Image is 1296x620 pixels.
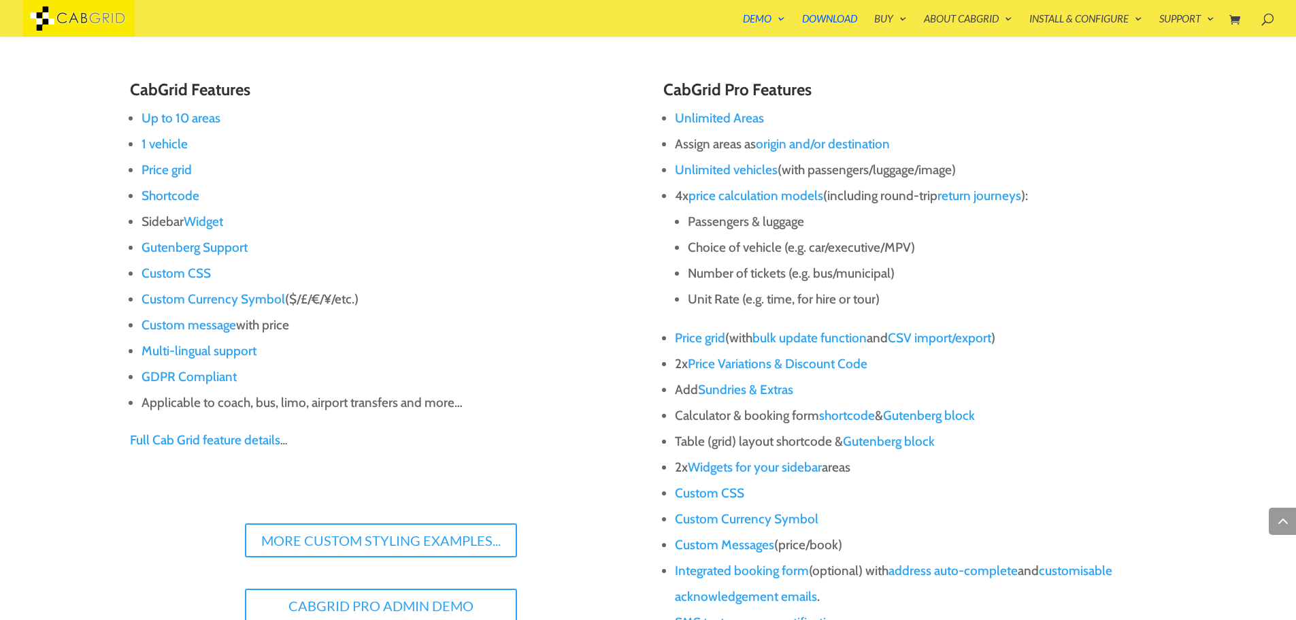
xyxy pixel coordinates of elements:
a: Price grid [675,330,725,346]
a: Custom Currency Symbol [142,291,285,307]
li: Applicable to coach, bus, limo, airport transfers and more… [142,390,633,416]
a: Up to 10 areas [142,110,220,126]
li: Number of tickets (e.g. bus/municipal) [688,261,1166,287]
a: GDPR Compliant [142,369,237,385]
a: Gutenberg block [843,434,935,449]
li: Unit Rate (e.g. time, for hire or tour) [688,287,1166,312]
a: Integrated booking form [675,563,809,578]
li: Choice of vehicle (e.g. car/executive/MPV) [688,235,1166,261]
a: price calculation models [688,188,823,203]
a: Shortcode [142,188,199,203]
li: 2x areas [675,455,1166,480]
a: Multi-lingual support [142,343,256,359]
a: Install & Configure [1029,14,1142,37]
a: bulk update function [752,330,867,346]
a: Sundries & Extras [698,382,793,397]
li: Calculator & booking form & [675,403,1166,429]
a: CabGrid Taxi Plugin [22,10,135,24]
li: 2x [675,351,1166,377]
a: Custom Currency Symbol [675,511,818,527]
a: Gutenberg block [883,408,975,423]
a: Price grid [142,162,192,178]
a: Widget [184,214,223,229]
a: Gutenberg Support [142,240,248,255]
a: About CabGrid [924,14,1012,37]
a: More Custom Styling Examples... [245,523,517,557]
h3: CabGrid Pro Features [663,81,1166,105]
a: Custom message [142,317,236,333]
a: Unlimited Areas [675,110,764,126]
a: Unlimited vehicles [675,162,778,178]
a: Custom CSS [675,485,744,501]
p: … [130,427,633,453]
a: CSV import/export [888,330,991,346]
a: Demo [743,14,785,37]
h3: CabGrid Features [130,81,633,105]
a: origin and/or destination [756,136,890,152]
li: Table (grid) layout shortcode & [675,429,1166,455]
li: (price/book) [675,532,1166,558]
li: 4x (including round-trip ): [675,183,1166,325]
a: return journeys [937,188,1021,203]
li: (with passengers/luggage/image) [675,157,1166,183]
a: Support [1159,14,1214,37]
li: Add [675,377,1166,403]
li: (optional) with and . [675,558,1166,610]
a: Buy [874,14,907,37]
li: (with and ) [675,325,1166,351]
li: with price [142,312,633,338]
a: address auto-complete [888,563,1018,578]
a: Full Cab Grid feature details [130,432,280,448]
a: Custom Messages [675,537,774,553]
a: Download [802,14,857,37]
li: ($/£/€/¥/etc.) [142,287,633,312]
a: Price Variations & Discount Code [688,356,867,372]
a: Custom CSS [142,265,211,281]
li: Sidebar [142,209,633,235]
a: Widgets for your sidebar [688,459,822,475]
li: Passengers & luggage [688,209,1166,235]
li: Assign areas as [675,131,1166,157]
a: 1 vehicle [142,136,188,152]
a: shortcode [819,408,875,423]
